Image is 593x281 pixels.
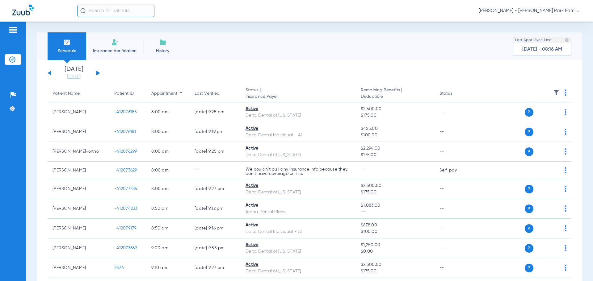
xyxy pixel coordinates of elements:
[48,238,109,258] td: [PERSON_NAME]
[361,242,429,248] span: $1,250.00
[361,222,429,229] span: $678.00
[361,202,429,209] span: $1,083.00
[435,85,476,102] th: Status
[48,219,109,238] td: [PERSON_NAME]
[361,262,429,268] span: $2,500.00
[525,264,533,272] span: P
[246,93,351,100] span: Insurance Payer
[565,245,566,251] img: group-dot-blue.svg
[246,209,351,215] div: Aetna Dental Plans
[114,90,141,97] div: Patient ID
[565,225,566,231] img: group-dot-blue.svg
[435,219,476,238] td: --
[114,149,137,154] span: -412076299
[48,258,109,278] td: [PERSON_NAME]
[525,128,533,136] span: P
[479,8,581,14] span: [PERSON_NAME] - [PERSON_NAME] Park Family Dentistry
[435,179,476,199] td: --
[55,66,92,80] li: [DATE]
[52,48,82,54] span: Schedule
[195,90,236,97] div: Last Verified
[148,48,177,54] span: History
[53,90,80,97] div: Patient Name
[146,179,190,199] td: 8:00 AM
[525,147,533,156] span: P
[114,90,134,97] div: Patient ID
[146,102,190,122] td: 8:00 AM
[435,102,476,122] td: --
[48,179,109,199] td: [PERSON_NAME]
[246,262,351,268] div: Active
[246,152,351,158] div: Delta Dental of [US_STATE]
[435,258,476,278] td: --
[114,206,137,211] span: -412074233
[146,199,190,219] td: 8:50 AM
[146,238,190,258] td: 9:00 AM
[190,238,241,258] td: [DATE] 9:55 PM
[48,199,109,219] td: [PERSON_NAME]
[48,162,109,179] td: [PERSON_NAME]
[53,90,104,97] div: Patient Name
[48,142,109,162] td: [PERSON_NAME]-ortho
[114,110,137,114] span: -412076185
[246,268,351,275] div: Delta Dental of [US_STATE]
[361,183,429,189] span: $2,500.00
[91,48,139,54] span: Insurance Verification
[565,89,566,96] img: group-dot-blue.svg
[525,205,533,213] span: P
[246,132,351,138] div: Delta Dental Individual - AI
[190,258,241,278] td: [DATE] 9:27 PM
[159,39,166,46] img: History
[246,229,351,235] div: Delta Dental Individual - AI
[151,90,185,97] div: Appointment
[525,185,533,193] span: P
[151,90,177,97] div: Appointment
[361,209,429,215] span: --
[435,238,476,258] td: --
[361,145,429,152] span: $2,294.00
[114,168,137,172] span: -412073629
[361,229,429,235] span: $100.00
[246,202,351,209] div: Active
[246,248,351,255] div: Delta Dental of [US_STATE]
[246,145,351,152] div: Active
[246,183,351,189] div: Active
[190,219,241,238] td: [DATE] 9:16 PM
[55,74,92,80] a: [DATE]
[361,268,429,275] span: $175.00
[565,109,566,115] img: group-dot-blue.svg
[361,248,429,255] span: $0.00
[190,162,241,179] td: --
[246,242,351,248] div: Active
[565,167,566,173] img: group-dot-blue.svg
[190,142,241,162] td: [DATE] 9:25 PM
[515,37,552,43] span: Last Appt. Sync Time:
[114,246,137,250] span: -412073669
[195,90,220,97] div: Last Verified
[190,179,241,199] td: [DATE] 9:27 PM
[565,265,566,271] img: group-dot-blue.svg
[435,199,476,219] td: --
[565,129,566,135] img: group-dot-blue.svg
[525,108,533,117] span: P
[63,39,71,46] img: Schedule
[361,189,429,196] span: $175.00
[356,85,434,102] th: Remaining Benefits |
[111,39,119,46] img: Manual Insurance Verification
[146,219,190,238] td: 8:50 AM
[553,89,559,96] img: filter.svg
[246,167,351,176] p: We couldn’t pull any insurance info because they don’t have coverage on file.
[77,5,154,17] input: Search for patients
[80,8,86,14] img: Search Icon
[12,5,34,15] img: Zuub Logo
[146,122,190,142] td: 8:00 AM
[114,130,136,134] span: -412076181
[565,148,566,155] img: group-dot-blue.svg
[246,112,351,119] div: Delta Dental of [US_STATE]
[525,224,533,233] span: P
[190,122,241,142] td: [DATE] 9:19 PM
[361,168,365,172] span: --
[146,162,190,179] td: 8:00 AM
[190,199,241,219] td: [DATE] 9:12 PM
[8,26,18,34] img: hamburger-icon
